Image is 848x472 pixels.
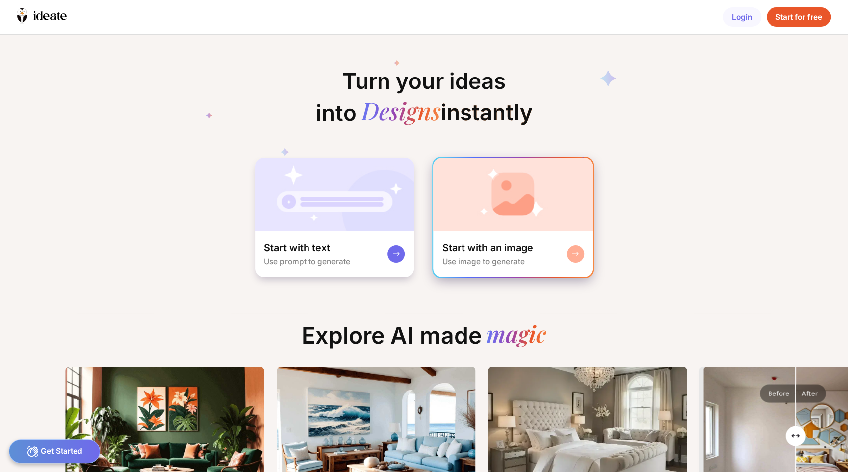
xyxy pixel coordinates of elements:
[255,158,414,231] img: startWithTextCardBg.jpg
[442,257,524,266] div: Use image to generate
[767,7,831,27] div: Start for free
[264,241,330,254] div: Start with text
[433,158,593,231] img: startWithImageCardBg.jpg
[293,322,555,358] div: Explore AI made
[264,257,350,266] div: Use prompt to generate
[442,241,533,254] div: Start with an image
[9,439,101,463] div: Get Started
[486,322,546,349] div: magic
[723,7,761,27] div: Login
